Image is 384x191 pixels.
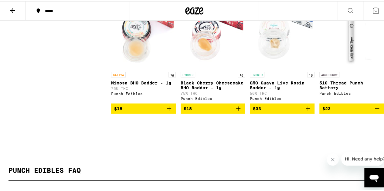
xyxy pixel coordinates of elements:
[319,7,384,102] a: Open page for 510 Thread Punch Battery from Punch Edibles
[250,7,314,102] a: Open page for GMO Guava Live Rosin Badder - 1g from Punch Edibles
[111,79,176,84] p: Mimosa BHO Badder - 1g
[181,95,245,99] div: Punch Edibles
[181,71,195,76] p: HYBRID
[319,102,384,113] button: Add to bag
[238,71,245,76] p: 1g
[113,7,174,68] img: Punch Edibles - Mimosa BHO Badder - 1g
[114,105,122,110] span: $18
[250,79,314,89] p: GMO Guava Live Rosin Badder - 1g
[168,71,176,76] p: 1g
[319,90,384,94] div: Punch Edibles
[319,71,339,76] p: ACCESSORY
[8,166,380,179] h2: PUNCH EDIBLES FAQ
[111,85,176,89] p: 75% THC
[111,91,176,94] div: Punch Edibles
[327,152,339,164] iframe: Close message
[250,95,314,99] div: Punch Edibles
[319,79,384,89] p: 510 Thread Punch Battery
[250,71,264,76] p: HYBRID
[364,167,384,186] iframe: Button to launch messaging window
[181,90,245,94] p: 75% THC
[181,79,245,89] p: Black Cherry Cheesecake BHO Badder - 1g
[184,105,192,110] span: $18
[182,7,243,68] img: Punch Edibles - Black Cherry Cheesecake BHO Badder - 1g
[111,71,126,76] p: SATIVA
[321,7,382,68] img: Punch Edibles - 510 Thread Punch Battery
[4,4,44,9] span: Hi. Need any help?
[341,151,384,164] iframe: Message from company
[111,7,176,102] a: Open page for Mimosa BHO Badder - 1g from Punch Edibles
[181,7,245,102] a: Open page for Black Cherry Cheesecake BHO Badder - 1g from Punch Edibles
[253,105,261,110] span: $33
[322,105,331,110] span: $23
[252,7,313,68] img: Punch Edibles - GMO Guava Live Rosin Badder - 1g
[307,71,314,76] p: 1g
[250,102,314,113] button: Add to bag
[181,102,245,113] button: Add to bag
[111,102,176,113] button: Add to bag
[250,90,314,94] p: 56% THC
